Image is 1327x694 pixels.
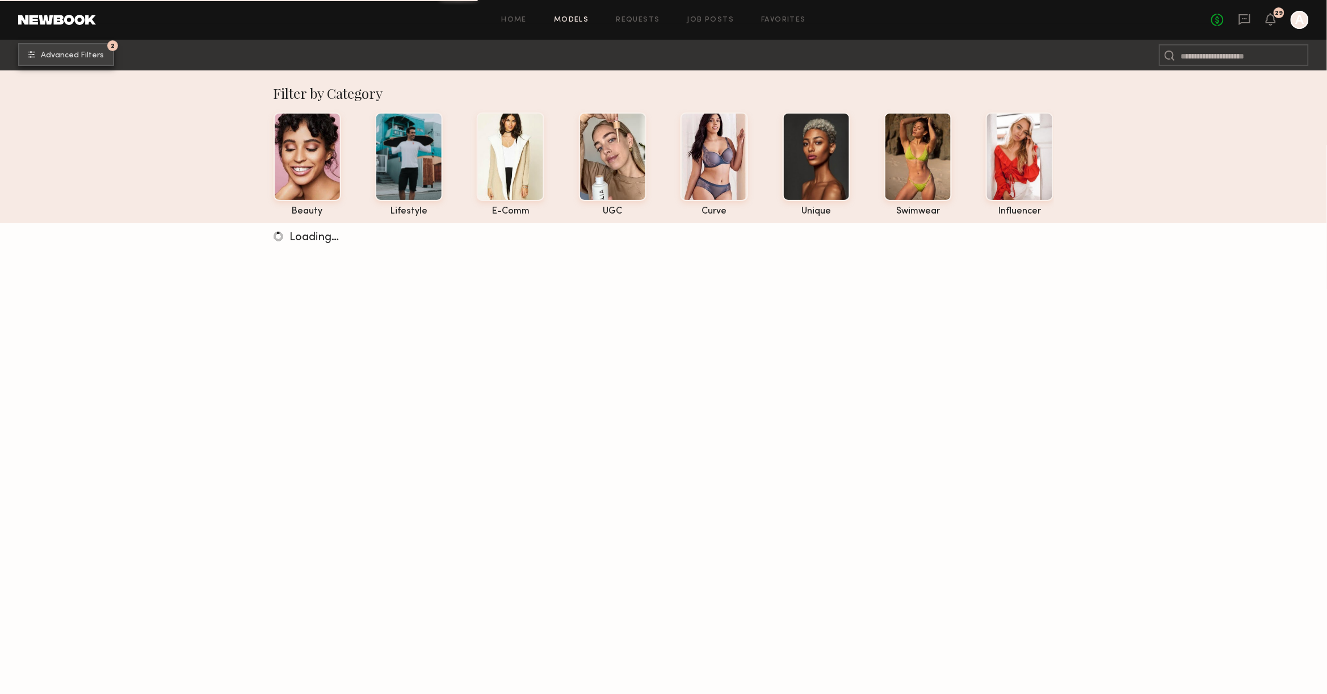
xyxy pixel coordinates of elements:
[884,207,952,216] div: swimwear
[375,207,443,216] div: lifestyle
[616,16,660,24] a: Requests
[502,16,527,24] a: Home
[783,207,850,216] div: unique
[579,207,646,216] div: UGC
[41,52,104,60] span: Advanced Filters
[274,207,341,216] div: beauty
[290,232,339,243] span: Loading…
[761,16,806,24] a: Favorites
[1275,10,1283,16] div: 29
[687,16,734,24] a: Job Posts
[477,207,544,216] div: e-comm
[111,43,115,48] span: 2
[986,207,1053,216] div: influencer
[1291,11,1309,29] a: A
[18,43,114,66] button: 2Advanced Filters
[274,84,1054,102] div: Filter by Category
[554,16,589,24] a: Models
[681,207,748,216] div: curve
